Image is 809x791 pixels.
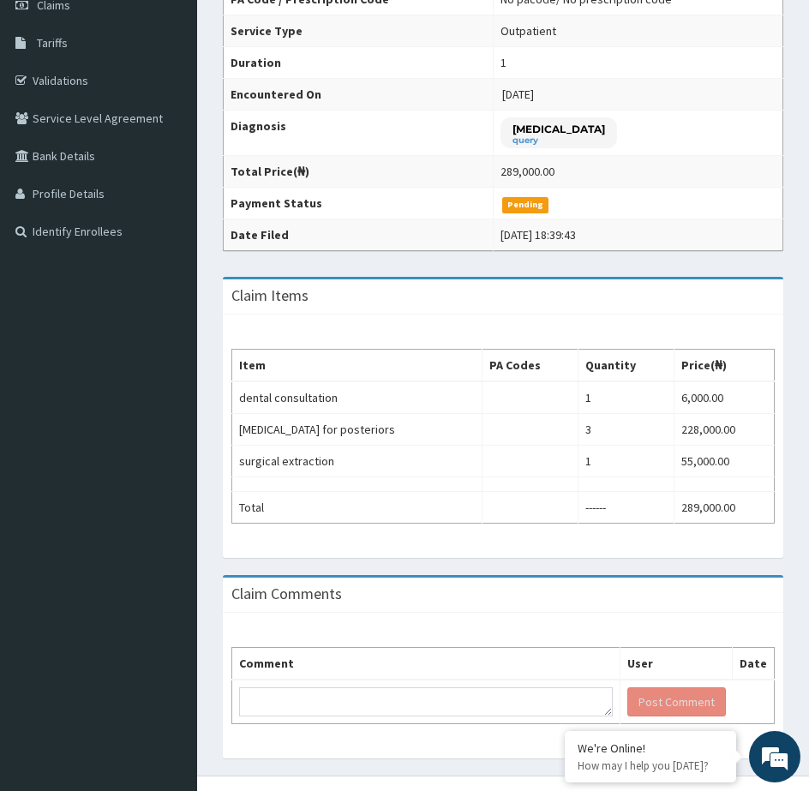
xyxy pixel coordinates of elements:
div: [DATE] 18:39:43 [500,226,576,243]
td: 55,000.00 [674,446,774,477]
th: Date [733,648,775,680]
th: Diagnosis [224,110,494,156]
h3: Claim Comments [231,586,342,602]
td: 1 [578,446,674,477]
th: Encountered On [224,78,494,110]
th: Comment [232,648,620,680]
span: [DATE] [502,87,534,102]
small: query [512,136,605,145]
td: [MEDICAL_DATA] for posteriors [232,414,482,446]
p: How may I help you today? [578,758,723,773]
td: 3 [578,414,674,446]
th: Total Price(₦) [224,156,494,188]
span: Pending [502,197,549,213]
th: Price(₦) [674,350,774,382]
th: User [620,648,733,680]
td: Total [232,492,482,524]
div: 289,000.00 [500,163,554,180]
td: 1 [578,381,674,414]
th: Item [232,350,482,382]
h3: Claim Items [231,288,309,303]
th: Date Filed [224,219,494,251]
th: PA Codes [482,350,578,382]
th: Payment Status [224,188,494,219]
td: ------ [578,492,674,524]
div: We're Online! [578,740,723,756]
td: 289,000.00 [674,492,774,524]
td: 228,000.00 [674,414,774,446]
div: Outpatient [500,22,556,39]
th: Service Type [224,15,494,46]
span: Tariffs [37,35,68,51]
td: dental consultation [232,381,482,414]
button: Post Comment [627,687,726,716]
th: Quantity [578,350,674,382]
td: 6,000.00 [674,381,774,414]
th: Duration [224,46,494,78]
td: surgical extraction [232,446,482,477]
div: 1 [500,54,506,71]
p: [MEDICAL_DATA] [512,122,605,136]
